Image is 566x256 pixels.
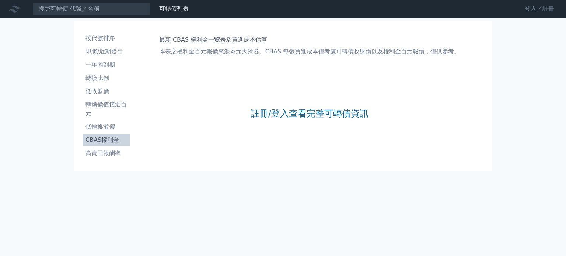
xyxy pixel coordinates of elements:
a: 低收盤價 [83,85,130,97]
li: 低收盤價 [83,87,130,96]
a: 一年內到期 [83,59,130,71]
a: 按代號排序 [83,32,130,44]
a: 登入／註冊 [519,3,560,15]
li: 按代號排序 [83,34,130,43]
a: 可轉債列表 [159,5,189,12]
p: 本表之權利金百元報價來源為元大證券。CBAS 每張買進成本僅考慮可轉債收盤價以及權利金百元報價，僅供參考。 [159,47,460,56]
h1: 最新 CBAS 權利金一覽表及買進成本估算 [159,35,460,44]
a: CBAS權利金 [83,134,130,146]
a: 註冊/登入查看完整可轉債資訊 [251,108,368,119]
a: 高賣回報酬率 [83,147,130,159]
a: 轉換價值接近百元 [83,99,130,119]
li: 轉換比例 [83,74,130,83]
li: 低轉換溢價 [83,122,130,131]
a: 即將/近期發行 [83,46,130,57]
li: 一年內到期 [83,60,130,69]
a: 低轉換溢價 [83,121,130,133]
a: 轉換比例 [83,72,130,84]
input: 搜尋可轉債 代號／名稱 [32,3,150,15]
li: CBAS權利金 [83,136,130,144]
li: 即將/近期發行 [83,47,130,56]
li: 高賣回報酬率 [83,149,130,158]
li: 轉換價值接近百元 [83,100,130,118]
